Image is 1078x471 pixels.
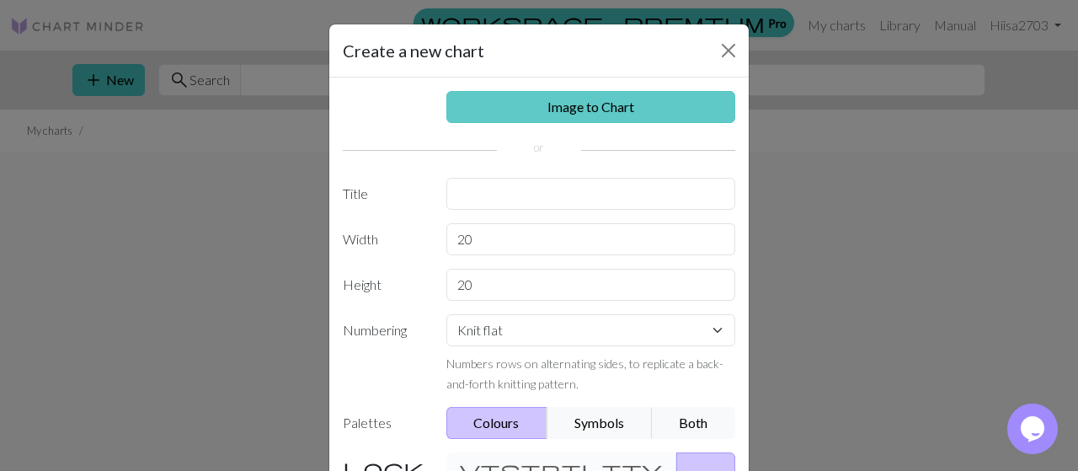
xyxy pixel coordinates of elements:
[333,178,436,210] label: Title
[547,407,653,439] button: Symbols
[446,407,548,439] button: Colours
[333,269,436,301] label: Height
[333,314,436,393] label: Numbering
[333,407,436,439] label: Palettes
[652,407,736,439] button: Both
[715,37,742,64] button: Close
[446,356,723,391] small: Numbers rows on alternating sides, to replicate a back-and-forth knitting pattern.
[343,38,484,63] h5: Create a new chart
[333,223,436,255] label: Width
[1007,404,1061,454] iframe: chat widget
[446,91,736,123] a: Image to Chart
